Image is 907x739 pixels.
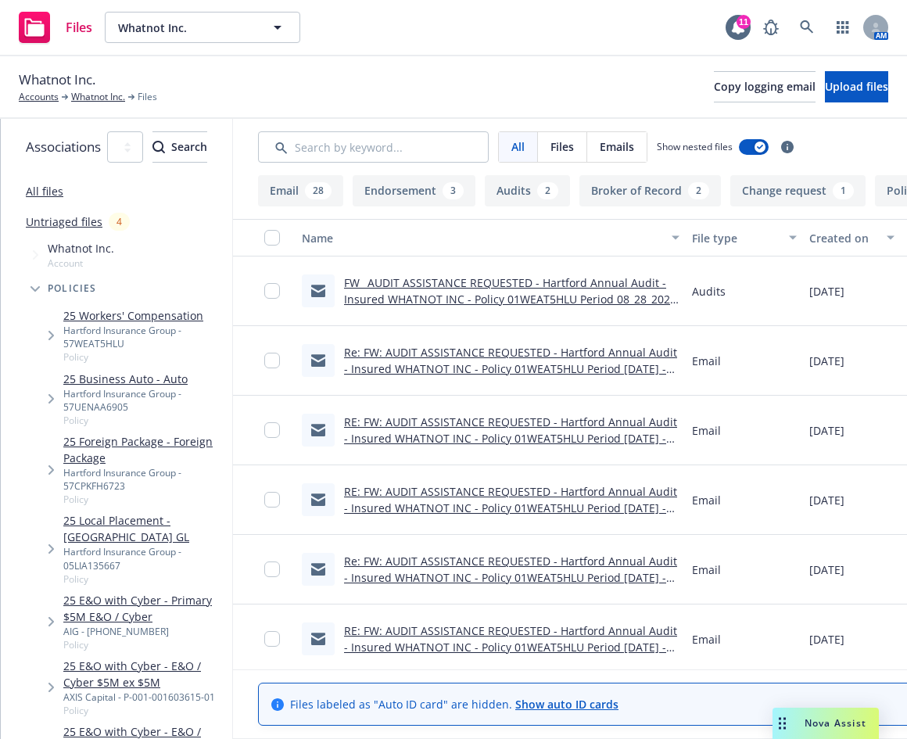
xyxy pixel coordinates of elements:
[833,182,854,199] div: 1
[264,230,280,246] input: Select all
[105,12,300,43] button: Whatnot Inc.
[63,704,226,717] span: Policy
[714,71,816,102] button: Copy logging email
[109,213,130,231] div: 4
[63,324,226,350] div: Hartford Insurance Group - 57WEAT5HLU
[26,137,101,157] span: Associations
[264,492,280,508] input: Toggle Row Selected
[443,182,464,199] div: 3
[344,345,677,393] a: Re: FW: AUDIT ASSISTANCE REQUESTED - Hartford Annual Audit - Insured WHATNOT INC - Policy 01WEAT5...
[511,138,525,155] span: All
[825,71,888,102] button: Upload files
[63,371,226,387] a: 25 Business Auto - Auto
[537,182,558,199] div: 2
[737,15,751,29] div: 11
[600,138,634,155] span: Emails
[692,422,721,439] span: Email
[264,631,280,647] input: Toggle Row Selected
[264,353,280,368] input: Toggle Row Selected
[48,240,114,256] span: Whatnot Inc.
[63,691,226,704] div: AXIS Capital - P-001-001603615-01
[809,353,844,369] span: [DATE]
[63,307,226,324] a: 25 Workers' Compensation
[63,350,226,364] span: Policy
[63,572,226,586] span: Policy
[827,12,859,43] a: Switch app
[803,219,901,256] button: Created on
[692,561,721,578] span: Email
[63,545,226,572] div: Hartford Insurance Group - 05LIA135667
[692,492,721,508] span: Email
[258,131,489,163] input: Search by keyword...
[809,230,877,246] div: Created on
[264,561,280,577] input: Toggle Row Selected
[755,12,787,43] a: Report a Bug
[48,284,97,293] span: Policies
[805,716,866,730] span: Nova Assist
[302,230,662,246] div: Name
[63,658,226,691] a: 25 E&O with Cyber - E&O / Cyber $5M ex $5M
[258,175,343,206] button: Email
[485,175,570,206] button: Audits
[344,414,677,462] a: RE: FW: AUDIT ASSISTANCE REQUESTED - Hartford Annual Audit - Insured WHATNOT INC - Policy 01WEAT5...
[809,631,844,648] span: [DATE]
[13,5,99,49] a: Files
[344,275,676,323] a: FW_ AUDIT ASSISTANCE REQUESTED - Hartford Annual Audit - Insured WHATNOT INC - Policy 01WEAT5HLU ...
[63,493,226,506] span: Policy
[63,414,226,427] span: Policy
[550,138,574,155] span: Files
[825,79,888,94] span: Upload files
[264,283,280,299] input: Toggle Row Selected
[809,492,844,508] span: [DATE]
[19,70,95,90] span: Whatnot Inc.
[809,561,844,578] span: [DATE]
[305,182,332,199] div: 28
[63,625,226,638] div: AIG - [PHONE_NUMBER]
[692,230,780,246] div: File type
[692,353,721,369] span: Email
[63,387,226,414] div: Hartford Insurance Group - 57UENAA6905
[791,12,823,43] a: Search
[296,219,686,256] button: Name
[344,554,677,601] a: Re: FW: AUDIT ASSISTANCE REQUESTED - Hartford Annual Audit - Insured WHATNOT INC - Policy 01WEAT5...
[63,592,226,625] a: 25 E&O with Cyber - Primary $5M E&O / Cyber
[118,20,253,36] span: Whatnot Inc.
[26,184,63,199] a: All files
[63,433,226,466] a: 25 Foreign Package - Foreign Package
[71,90,125,104] a: Whatnot Inc.
[686,219,803,256] button: File type
[152,141,165,153] svg: Search
[714,79,816,94] span: Copy logging email
[692,631,721,648] span: Email
[809,422,844,439] span: [DATE]
[657,140,733,153] span: Show nested files
[515,697,618,712] a: Show auto ID cards
[773,708,879,739] button: Nova Assist
[344,623,677,671] a: RE: FW: AUDIT ASSISTANCE REQUESTED - Hartford Annual Audit - Insured WHATNOT INC - Policy 01WEAT5...
[63,638,226,651] span: Policy
[66,21,92,34] span: Files
[730,175,866,206] button: Change request
[692,283,726,300] span: Audits
[290,696,618,712] span: Files labeled as "Auto ID card" are hidden.
[152,131,207,163] button: SearchSearch
[809,283,844,300] span: [DATE]
[63,466,226,493] div: Hartford Insurance Group - 57CPKFH6723
[773,708,792,739] div: Drag to move
[264,422,280,438] input: Toggle Row Selected
[152,132,207,162] div: Search
[63,512,226,545] a: 25 Local Placement - [GEOGRAPHIC_DATA] GL
[353,175,475,206] button: Endorsement
[48,256,114,270] span: Account
[19,90,59,104] a: Accounts
[579,175,721,206] button: Broker of Record
[138,90,157,104] span: Files
[26,213,102,230] a: Untriaged files
[344,484,677,532] a: RE: FW: AUDIT ASSISTANCE REQUESTED - Hartford Annual Audit - Insured WHATNOT INC - Policy 01WEAT5...
[688,182,709,199] div: 2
